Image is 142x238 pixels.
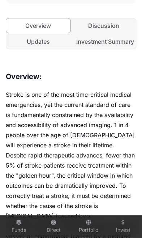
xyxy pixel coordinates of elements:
a: Funds [4,217,33,237]
a: Updates [6,34,70,49]
a: Portfolio [74,217,103,237]
iframe: Chat Widget [106,203,142,238]
a: Direct [39,217,68,237]
nav: Tabs [6,18,136,49]
a: Investment Summary [72,34,136,49]
h3: Overview: [6,71,136,82]
a: Discussion [72,18,136,33]
a: Overview [6,18,71,33]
